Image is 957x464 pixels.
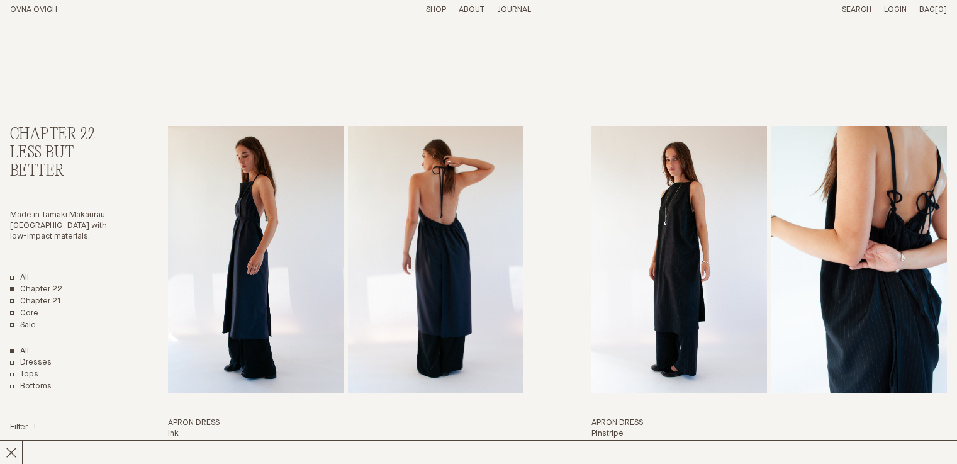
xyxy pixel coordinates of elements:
[591,126,947,460] a: Apron Dress
[935,6,947,14] span: [0]
[10,346,29,357] a: Show All
[919,6,935,14] span: Bag
[168,126,344,393] img: Apron Dress
[10,210,118,242] p: Made in Tāmaki Makaurau [GEOGRAPHIC_DATA] with low-impact materials.
[168,126,523,460] a: Apron Dress
[426,6,446,14] a: Shop
[10,126,118,144] h2: Chapter 22
[842,6,871,14] a: Search
[10,6,57,14] a: Home
[168,418,523,429] h3: Apron Dress
[591,126,767,393] img: Apron Dress
[10,297,61,307] a: Chapter 21
[10,273,29,283] a: All
[10,285,62,295] a: Chapter 22
[10,144,118,181] h3: Less But Better
[168,429,523,439] h4: Ink
[10,358,52,368] a: Dresses
[591,418,947,429] h3: Apron Dress
[459,5,484,16] summary: About
[10,308,38,319] a: Core
[497,6,531,14] a: Journal
[10,382,52,392] a: Bottoms
[10,320,36,331] a: Sale
[10,422,37,433] summary: Filter
[591,429,947,439] h4: Pinstripe
[10,370,38,380] a: Tops
[884,6,907,14] a: Login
